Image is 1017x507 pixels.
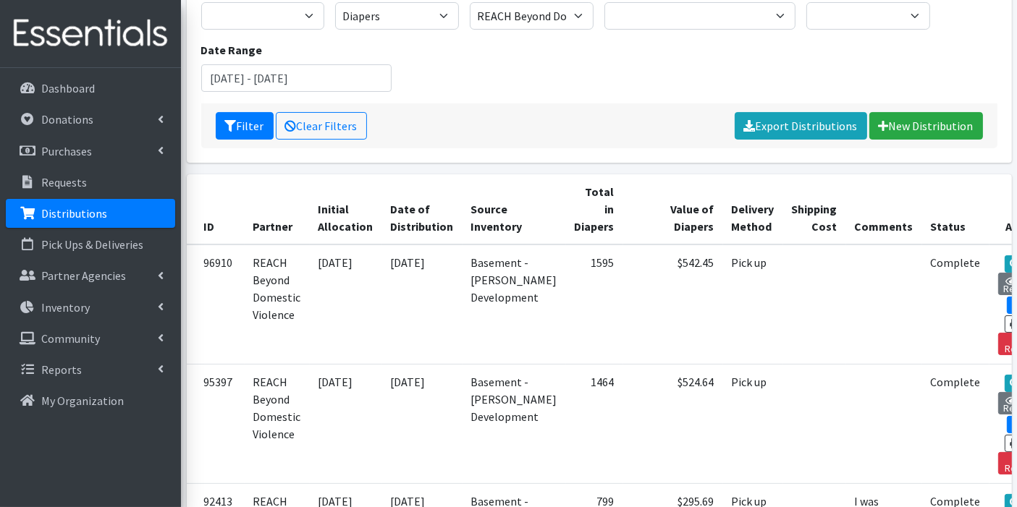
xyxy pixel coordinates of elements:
[201,64,392,92] input: January 1, 2011 - December 31, 2011
[6,293,175,322] a: Inventory
[382,244,463,365] td: [DATE]
[382,364,463,483] td: [DATE]
[41,268,126,283] p: Partner Agencies
[623,364,723,483] td: $524.64
[41,300,90,315] p: Inventory
[41,331,100,346] p: Community
[6,324,175,353] a: Community
[276,112,367,140] a: Clear Filters
[922,364,989,483] td: Complete
[463,174,566,244] th: Source Inventory
[6,199,175,228] a: Distributions
[216,112,274,140] button: Filter
[6,355,175,384] a: Reports
[41,362,82,377] p: Reports
[41,81,95,95] p: Dashboard
[6,230,175,259] a: Pick Ups & Deliveries
[735,112,867,140] a: Export Distributions
[382,174,463,244] th: Date of Distribution
[566,364,623,483] td: 1464
[922,174,989,244] th: Status
[922,244,989,365] td: Complete
[6,105,175,134] a: Donations
[187,174,245,244] th: ID
[41,393,124,408] p: My Organization
[6,9,175,58] img: HumanEssentials
[41,144,92,158] p: Purchases
[245,174,310,244] th: Partner
[6,386,175,415] a: My Organization
[245,364,310,483] td: REACH Beyond Domestic Violence
[310,174,382,244] th: Initial Allocation
[566,244,623,365] td: 1595
[846,174,922,244] th: Comments
[869,112,983,140] a: New Distribution
[723,244,783,365] td: Pick up
[463,364,566,483] td: Basement - [PERSON_NAME] Development
[201,41,263,59] label: Date Range
[6,137,175,166] a: Purchases
[310,364,382,483] td: [DATE]
[41,112,93,127] p: Donations
[623,174,723,244] th: Value of Diapers
[566,174,623,244] th: Total in Diapers
[783,174,846,244] th: Shipping Cost
[41,237,143,252] p: Pick Ups & Deliveries
[623,244,723,365] td: $542.45
[310,244,382,365] td: [DATE]
[463,244,566,365] td: Basement - [PERSON_NAME] Development
[41,206,107,221] p: Distributions
[187,244,245,365] td: 96910
[187,364,245,483] td: 95397
[6,74,175,103] a: Dashboard
[723,174,783,244] th: Delivery Method
[6,168,175,197] a: Requests
[723,364,783,483] td: Pick up
[245,244,310,365] td: REACH Beyond Domestic Violence
[6,261,175,290] a: Partner Agencies
[41,175,87,189] p: Requests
